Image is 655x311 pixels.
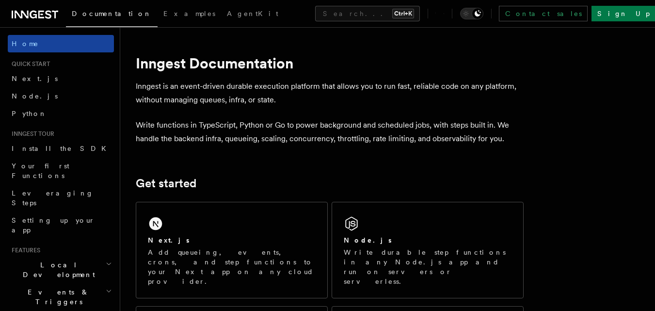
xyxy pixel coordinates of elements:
a: Next.jsAdd queueing, events, crons, and step functions to your Next app on any cloud provider. [136,202,328,298]
span: AgentKit [227,10,278,17]
button: Toggle dark mode [460,8,483,19]
h1: Inngest Documentation [136,54,524,72]
h2: Node.js [344,235,392,245]
a: Home [8,35,114,52]
span: Python [12,110,47,117]
span: Your first Functions [12,162,69,180]
h2: Next.js [148,235,190,245]
a: Documentation [66,3,158,27]
span: Node.js [12,92,58,100]
a: Your first Functions [8,157,114,184]
span: Events & Triggers [8,287,106,307]
a: Node.jsWrite durable step functions in any Node.js app and run on servers or serverless. [332,202,524,298]
span: Quick start [8,60,50,68]
a: Python [8,105,114,122]
a: Node.js [8,87,114,105]
a: Get started [136,177,196,190]
span: Next.js [12,75,58,82]
p: Write functions in TypeScript, Python or Go to power background and scheduled jobs, with steps bu... [136,118,524,146]
button: Local Development [8,256,114,283]
a: AgentKit [221,3,284,26]
button: Events & Triggers [8,283,114,311]
span: Examples [163,10,215,17]
span: Inngest tour [8,130,54,138]
kbd: Ctrl+K [392,9,414,18]
button: Search...Ctrl+K [315,6,420,21]
a: Contact sales [499,6,588,21]
p: Add queueing, events, crons, and step functions to your Next app on any cloud provider. [148,247,316,286]
p: Inngest is an event-driven durable execution platform that allows you to run fast, reliable code ... [136,80,524,107]
span: Leveraging Steps [12,189,94,207]
span: Install the SDK [12,145,112,152]
p: Write durable step functions in any Node.js app and run on servers or serverless. [344,247,511,286]
a: Setting up your app [8,212,114,239]
a: Leveraging Steps [8,184,114,212]
span: Local Development [8,260,106,279]
span: Documentation [72,10,152,17]
a: Examples [158,3,221,26]
span: Features [8,246,40,254]
a: Install the SDK [8,140,114,157]
span: Home [12,39,39,49]
a: Next.js [8,70,114,87]
span: Setting up your app [12,216,95,234]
